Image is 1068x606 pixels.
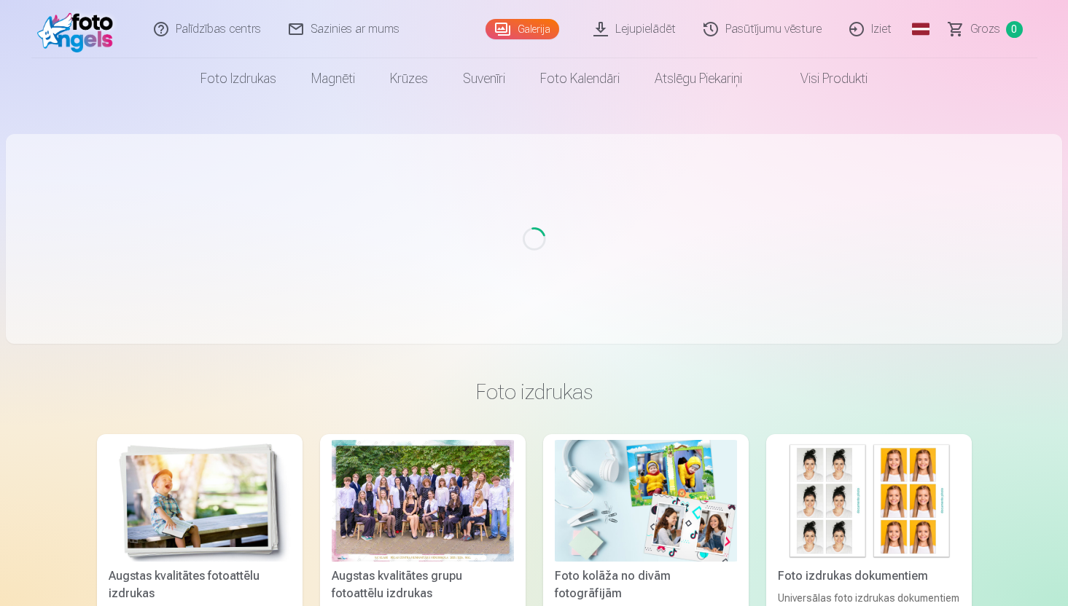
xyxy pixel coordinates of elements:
a: Krūzes [373,58,445,99]
div: Augstas kvalitātes fotoattēlu izdrukas [103,567,297,602]
div: Foto izdrukas dokumentiem [772,567,966,585]
img: Augstas kvalitātes fotoattēlu izdrukas [109,440,291,562]
div: Augstas kvalitātes grupu fotoattēlu izdrukas [326,567,520,602]
div: Foto kolāža no divām fotogrāfijām [549,567,743,602]
a: Suvenīri [445,58,523,99]
a: Atslēgu piekariņi [637,58,760,99]
a: Magnēti [294,58,373,99]
img: /fa1 [37,6,121,52]
a: Visi produkti [760,58,885,99]
a: Foto izdrukas [183,58,294,99]
span: Grozs [970,20,1000,38]
h3: Foto izdrukas [109,379,960,405]
img: Foto kolāža no divām fotogrāfijām [555,440,737,562]
img: Foto izdrukas dokumentiem [778,440,960,562]
a: Foto kalendāri [523,58,637,99]
span: 0 [1006,21,1023,38]
a: Galerija [486,19,559,39]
